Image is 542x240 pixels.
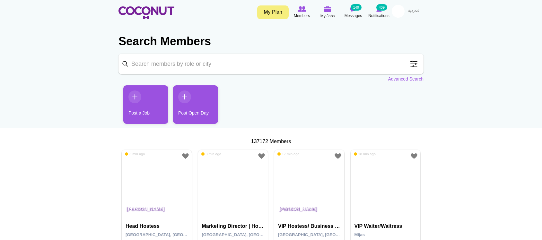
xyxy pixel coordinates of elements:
a: Browse Members Members [289,5,315,20]
a: My Jobs My Jobs [315,5,340,20]
a: My Plan [257,5,289,19]
span: [GEOGRAPHIC_DATA], [GEOGRAPHIC_DATA] [202,232,293,237]
a: Post a Job [123,85,168,124]
li: 2 / 2 [168,85,213,129]
h4: VIP Hostess/ Business Development and Marketing & PR [278,223,342,229]
a: Advanced Search [388,76,424,82]
img: Browse Members [298,6,306,12]
a: Add to Favourites [258,152,266,160]
img: My Jobs [324,6,331,12]
span: Members [294,13,310,19]
a: Add to Favourites [410,152,418,160]
span: 18 min ago [354,152,376,156]
span: 17 min ago [277,152,299,156]
small: 149 [351,4,362,11]
h4: VIP Waiter/Waitress [354,223,418,229]
span: Mijas [354,232,365,237]
li: 1 / 2 [118,85,163,129]
h4: Head Hostess [126,223,189,229]
span: Notifications [368,13,389,19]
small: 409 [376,4,387,11]
h4: Marketing Director | Hospitality | Real estate | Consultancy | FMCG | Trading | Healthcare [202,223,266,229]
a: Post Open Day [173,85,218,124]
a: Add to Favourites [334,152,342,160]
input: Search members by role or city [118,54,424,74]
a: Notifications Notifications 409 [366,5,392,20]
img: Home [118,6,174,19]
span: 3 min ago [125,152,145,156]
a: Add to Favourites [181,152,189,160]
img: Messages [350,6,356,12]
p: [PERSON_NAME] [274,201,344,219]
h2: Search Members [118,34,424,49]
span: [GEOGRAPHIC_DATA], [GEOGRAPHIC_DATA] [278,232,370,237]
a: Messages Messages 149 [340,5,366,20]
p: [PERSON_NAME] [122,201,192,219]
div: 137172 Members [118,138,424,145]
span: [GEOGRAPHIC_DATA], [GEOGRAPHIC_DATA] [126,232,217,237]
a: العربية [405,5,424,18]
span: 3 min ago [201,152,221,156]
span: Messages [345,13,362,19]
span: My Jobs [320,13,335,19]
img: Notifications [376,6,382,12]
